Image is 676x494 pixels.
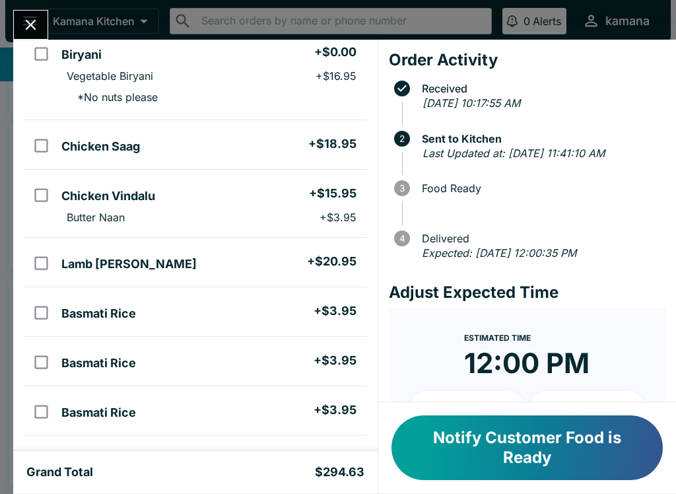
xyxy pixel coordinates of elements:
[67,211,125,224] p: Butter Naan
[316,69,356,83] p: + $16.95
[415,133,665,145] span: Sent to Kitchen
[422,147,605,160] em: Last Updated at: [DATE] 11:41:10 AM
[309,186,356,201] h5: + $15.95
[61,306,136,322] h5: Basmati Rice
[399,183,405,194] text: 3
[314,353,356,369] h5: + $3.95
[464,346,590,380] time: 12:00 PM
[415,83,665,94] span: Received
[14,11,48,39] button: Close
[399,233,405,244] text: 4
[61,355,136,371] h5: Basmati Rice
[464,333,531,343] span: Estimated Time
[410,391,525,424] button: + 10
[320,211,356,224] p: + $3.95
[26,464,93,480] h5: Grand Total
[61,188,155,204] h5: Chicken Vindalu
[422,96,520,110] em: [DATE] 10:17:55 AM
[315,464,364,480] h5: $294.63
[314,402,356,418] h5: + $3.95
[389,283,665,302] h4: Adjust Expected Time
[61,139,140,155] h5: Chicken Saag
[314,44,356,60] h5: + $0.00
[61,405,136,421] h5: Basmati Rice
[399,133,405,144] text: 2
[389,50,665,70] h4: Order Activity
[422,246,576,260] em: Expected: [DATE] 12:00:35 PM
[529,391,644,424] button: + 20
[67,90,158,104] p: * No nuts please
[61,256,197,272] h5: Lamb [PERSON_NAME]
[67,69,153,83] p: Vegetable Biryani
[314,303,356,319] h5: + $3.95
[391,415,663,480] button: Notify Customer Food is Ready
[61,47,102,63] h5: Biryani
[308,136,356,152] h5: + $18.95
[415,182,665,194] span: Food Ready
[415,232,665,244] span: Delivered
[307,254,356,269] h5: + $20.95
